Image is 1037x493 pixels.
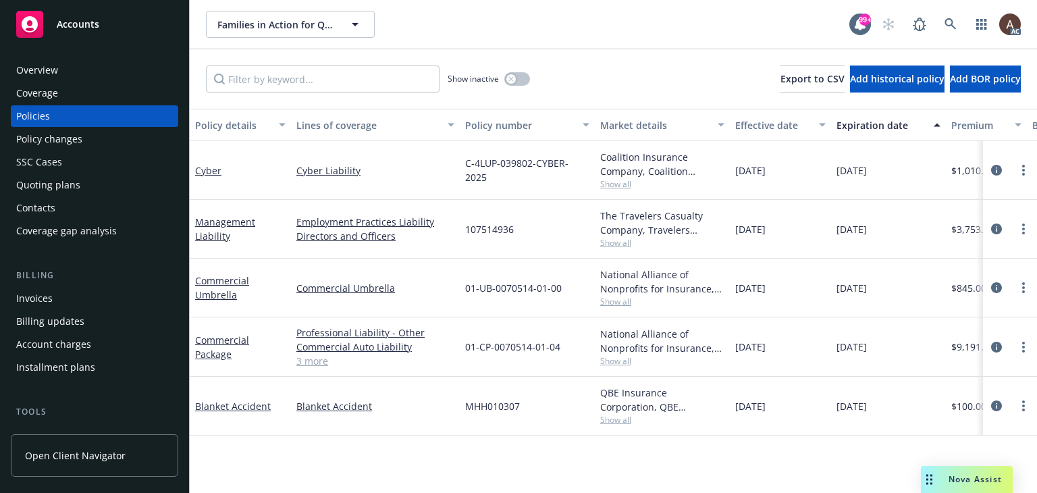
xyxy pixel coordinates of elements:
a: 3 more [296,354,454,368]
a: Account charges [11,334,178,355]
a: SSC Cases [11,151,178,173]
button: Policy number [460,109,595,141]
span: Show all [600,296,724,307]
button: Premium [946,109,1027,141]
span: $845.00 [951,281,986,295]
div: Expiration date [836,118,926,132]
a: Billing updates [11,311,178,332]
div: Contacts [16,197,55,219]
span: [DATE] [735,340,766,354]
span: 01-CP-0070514-01-04 [465,340,560,354]
span: Families in Action for Quality Education [217,18,334,32]
span: $1,010.00 [951,163,994,178]
button: Expiration date [831,109,946,141]
div: SSC Cases [16,151,62,173]
button: Add historical policy [850,66,945,93]
a: Policy changes [11,128,178,150]
a: Quoting plans [11,174,178,196]
div: Policies [16,105,50,127]
div: QBE Insurance Corporation, QBE Insurance Group [600,386,724,414]
a: Installment plans [11,357,178,378]
a: Overview [11,59,178,81]
button: Effective date [730,109,831,141]
div: Coalition Insurance Company, Coalition Insurance Solutions (Carrier) [600,150,724,178]
span: Export to CSV [780,72,845,85]
div: National Alliance of Nonprofits for Insurance, Inc., Nonprofits Insurance Alliance of [US_STATE],... [600,267,724,296]
div: Coverage [16,82,58,104]
a: Commercial Umbrella [195,274,249,301]
div: Tools [11,405,178,419]
a: Management Liability [195,215,255,242]
a: Accounts [11,5,178,43]
div: Installment plans [16,357,95,378]
div: Policy changes [16,128,82,150]
span: [DATE] [836,281,867,295]
a: circleInformation [988,280,1005,296]
a: more [1015,398,1032,414]
span: $3,753.00 [951,222,994,236]
a: more [1015,221,1032,237]
div: Policy number [465,118,575,132]
div: Invoices [16,288,53,309]
span: Nova Assist [949,473,1002,485]
div: The Travelers Casualty Company, Travelers Insurance [600,209,724,237]
a: circleInformation [988,339,1005,355]
div: Quoting plans [16,174,80,196]
button: Policy details [190,109,291,141]
span: [DATE] [836,340,867,354]
span: [DATE] [735,222,766,236]
a: Cyber [195,164,221,177]
span: Show all [600,355,724,367]
button: Add BOR policy [950,66,1021,93]
div: Effective date [735,118,811,132]
div: Billing updates [16,311,84,332]
span: Add BOR policy [950,72,1021,85]
span: 01-UB-0070514-01-00 [465,281,562,295]
a: Commercial Auto Liability [296,340,454,354]
span: $100.00 [951,399,986,413]
a: Search [937,11,964,38]
span: [DATE] [735,399,766,413]
input: Filter by keyword... [206,66,440,93]
div: Policy details [195,118,271,132]
button: Export to CSV [780,66,845,93]
a: circleInformation [988,398,1005,414]
a: circleInformation [988,221,1005,237]
span: [DATE] [735,281,766,295]
a: more [1015,339,1032,355]
span: C-4LUP-039802-CYBER-2025 [465,156,589,184]
a: Commercial Package [195,334,249,361]
a: Directors and Officers [296,229,454,243]
a: Invoices [11,288,178,309]
a: Blanket Accident [296,399,454,413]
span: [DATE] [735,163,766,178]
div: Lines of coverage [296,118,440,132]
span: Open Client Navigator [25,448,126,463]
a: Switch app [968,11,995,38]
a: circleInformation [988,162,1005,178]
span: Add historical policy [850,72,945,85]
div: Billing [11,269,178,282]
div: Coverage gap analysis [16,220,117,242]
div: National Alliance of Nonprofits for Insurance, Inc., Nonprofits Insurance Alliance of [US_STATE],... [600,327,724,355]
a: Report a Bug [906,11,933,38]
span: Show all [600,414,724,425]
span: Accounts [57,19,99,30]
button: Nova Assist [921,466,1013,493]
a: Contacts [11,197,178,219]
a: more [1015,162,1032,178]
span: Show inactive [448,73,499,84]
button: Families in Action for Quality Education [206,11,375,38]
a: Commercial Umbrella [296,281,454,295]
a: Coverage gap analysis [11,220,178,242]
a: Coverage [11,82,178,104]
div: Overview [16,59,58,81]
a: Start snowing [875,11,902,38]
div: Account charges [16,334,91,355]
span: [DATE] [836,163,867,178]
a: more [1015,280,1032,296]
span: Show all [600,178,724,190]
a: Professional Liability - Other [296,326,454,340]
button: Market details [595,109,730,141]
span: MHH010307 [465,399,520,413]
